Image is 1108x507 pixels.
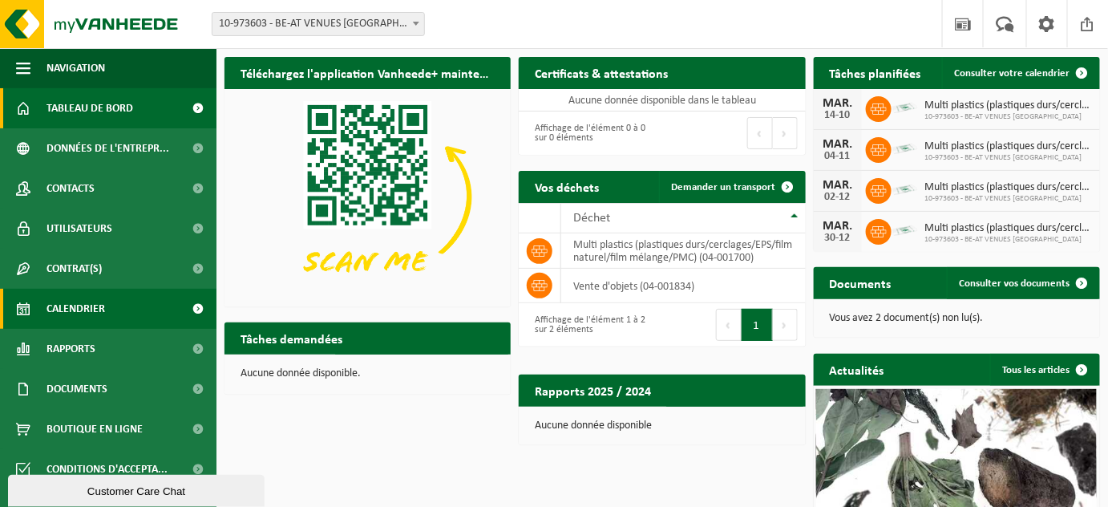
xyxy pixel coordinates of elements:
[955,68,1070,79] span: Consulter votre calendrier
[47,329,95,369] span: Rapports
[47,249,102,289] span: Contrat(s)
[822,151,854,162] div: 04-11
[47,128,169,168] span: Données de l'entrepr...
[773,309,798,341] button: Next
[747,117,773,149] button: Previous
[212,12,425,36] span: 10-973603 - BE-AT VENUES NV - FOREST
[822,138,854,151] div: MAR.
[892,94,919,121] img: LP-SK-00500-LPE-16
[212,13,424,35] span: 10-973603 - BE-AT VENUES NV - FOREST
[947,267,1098,299] a: Consulter vos documents
[990,354,1098,386] a: Tous les articles
[822,192,854,203] div: 02-12
[822,233,854,244] div: 30-12
[716,309,742,341] button: Previous
[742,309,773,341] button: 1
[519,89,805,112] td: Aucune donnée disponible dans le tableau
[519,171,615,202] h2: Vos déchets
[659,171,804,203] a: Demander un transport
[561,269,805,303] td: vente d'objets (04-001834)
[47,168,95,209] span: Contacts
[224,89,511,304] img: Download de VHEPlus App
[47,289,105,329] span: Calendrier
[925,235,1092,245] span: 10-973603 - BE-AT VENUES [GEOGRAPHIC_DATA]
[822,220,854,233] div: MAR.
[47,409,143,449] span: Boutique en ligne
[925,153,1092,163] span: 10-973603 - BE-AT VENUES [GEOGRAPHIC_DATA]
[8,472,268,507] iframe: chat widget
[224,57,511,88] h2: Téléchargez l'application Vanheede+ maintenant!
[925,99,1092,112] span: Multi plastics (plastiques durs/cerclages/eps/film naturel/film mélange/pmc)
[814,354,900,385] h2: Actualités
[892,217,919,244] img: LP-SK-00500-LPE-16
[672,182,776,193] span: Demander un transport
[241,368,495,379] p: Aucune donnée disponible.
[960,278,1070,289] span: Consulter vos documents
[519,57,684,88] h2: Certificats & attestations
[519,375,667,406] h2: Rapports 2025 / 2024
[47,209,112,249] span: Utilisateurs
[892,135,919,162] img: LP-SK-00500-LPE-16
[535,420,789,432] p: Aucune donnée disponible
[47,449,168,489] span: Conditions d'accepta...
[942,57,1098,89] a: Consulter votre calendrier
[773,117,798,149] button: Next
[527,116,654,151] div: Affichage de l'élément 0 à 0 sur 0 éléments
[561,233,805,269] td: multi plastics (plastiques durs/cerclages/EPS/film naturel/film mélange/PMC) (04-001700)
[573,212,610,225] span: Déchet
[892,176,919,203] img: LP-SK-00500-LPE-16
[925,140,1092,153] span: Multi plastics (plastiques durs/cerclages/eps/film naturel/film mélange/pmc)
[830,313,1084,324] p: Vous avez 2 document(s) non lu(s).
[47,48,105,88] span: Navigation
[47,369,107,409] span: Documents
[527,307,654,343] div: Affichage de l'élément 1 à 2 sur 2 éléments
[925,194,1092,204] span: 10-973603 - BE-AT VENUES [GEOGRAPHIC_DATA]
[224,322,358,354] h2: Tâches demandées
[925,112,1092,122] span: 10-973603 - BE-AT VENUES [GEOGRAPHIC_DATA]
[822,110,854,121] div: 14-10
[822,179,854,192] div: MAR.
[814,57,937,88] h2: Tâches planifiées
[925,222,1092,235] span: Multi plastics (plastiques durs/cerclages/eps/film naturel/film mélange/pmc)
[925,181,1092,194] span: Multi plastics (plastiques durs/cerclages/eps/film naturel/film mélange/pmc)
[822,97,854,110] div: MAR.
[814,267,908,298] h2: Documents
[47,88,133,128] span: Tableau de bord
[666,406,804,438] a: Consulter les rapports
